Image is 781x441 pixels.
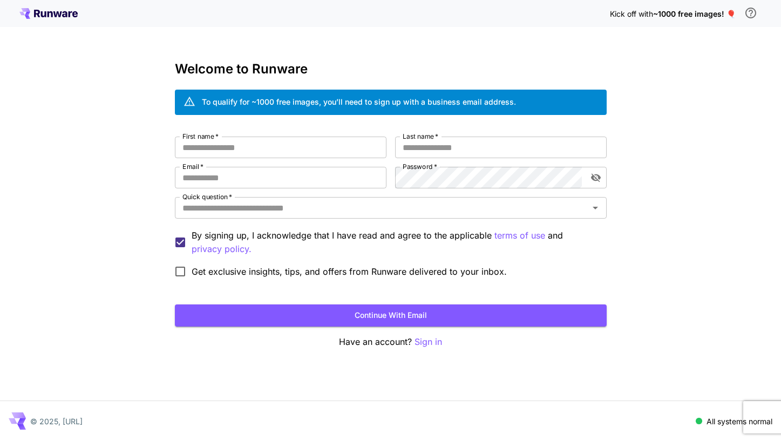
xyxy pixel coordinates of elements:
[202,96,516,107] div: To qualify for ~1000 free images, you’ll need to sign up with a business email address.
[403,132,438,141] label: Last name
[415,335,442,349] button: Sign in
[653,9,736,18] span: ~1000 free images! 🎈
[192,242,252,256] button: By signing up, I acknowledge that I have read and agree to the applicable terms of use and
[175,62,607,77] h3: Welcome to Runware
[586,168,606,187] button: toggle password visibility
[707,416,772,427] p: All systems normal
[588,200,603,215] button: Open
[182,192,232,201] label: Quick question
[192,242,252,256] p: privacy policy.
[740,2,762,24] button: In order to qualify for free credit, you need to sign up with a business email address and click ...
[494,229,545,242] p: terms of use
[403,162,437,171] label: Password
[182,132,219,141] label: First name
[494,229,545,242] button: By signing up, I acknowledge that I have read and agree to the applicable and privacy policy.
[175,335,607,349] p: Have an account?
[192,265,507,278] span: Get exclusive insights, tips, and offers from Runware delivered to your inbox.
[182,162,203,171] label: Email
[175,304,607,327] button: Continue with email
[610,9,653,18] span: Kick off with
[30,416,83,427] p: © 2025, [URL]
[192,229,598,256] p: By signing up, I acknowledge that I have read and agree to the applicable and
